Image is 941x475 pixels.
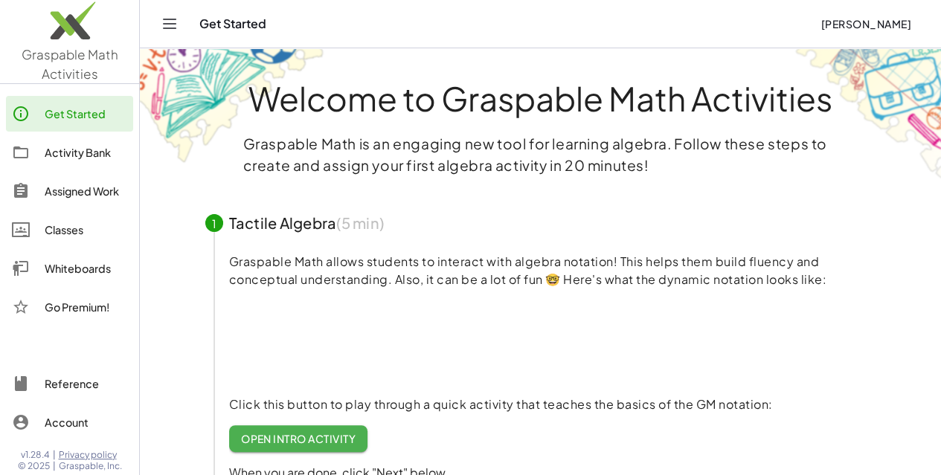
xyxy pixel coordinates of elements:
[187,199,894,247] button: 1Tactile Algebra(5 min)
[241,432,356,445] span: Open Intro Activity
[45,259,127,277] div: Whiteboards
[820,17,911,30] span: [PERSON_NAME]
[158,12,182,36] button: Toggle navigation
[6,135,133,170] a: Activity Bank
[6,96,133,132] a: Get Started
[53,460,56,472] span: |
[178,81,904,115] h1: Welcome to Graspable Math Activities
[809,10,923,37] button: [PERSON_NAME]
[6,212,133,248] a: Classes
[45,182,127,200] div: Assigned Work
[45,221,127,239] div: Classes
[59,460,122,472] span: Graspable, Inc.
[18,460,50,472] span: © 2025
[53,449,56,461] span: |
[6,251,133,286] a: Whiteboards
[229,395,876,413] p: Click this button to play through a quick activity that teaches the basics of the GM notation:
[21,449,50,461] span: v1.28.4
[205,214,223,232] div: 1
[229,285,452,397] video: What is this? This is dynamic math notation. Dynamic math notation plays a central role in how Gr...
[6,404,133,440] a: Account
[45,298,127,316] div: Go Premium!
[22,46,118,82] span: Graspable Math Activities
[6,366,133,401] a: Reference
[59,449,122,461] a: Privacy policy
[45,375,127,392] div: Reference
[6,173,133,209] a: Assigned Work
[45,105,127,123] div: Get Started
[229,253,876,288] p: Graspable Math allows students to interact with algebra notation! This helps them build fluency a...
[45,143,127,161] div: Activity Bank
[229,425,368,452] a: Open Intro Activity
[140,47,326,165] img: get-started-bg-ul-Ceg4j33I.png
[45,413,127,431] div: Account
[243,133,838,176] p: Graspable Math is an engaging new tool for learning algebra. Follow these steps to create and ass...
